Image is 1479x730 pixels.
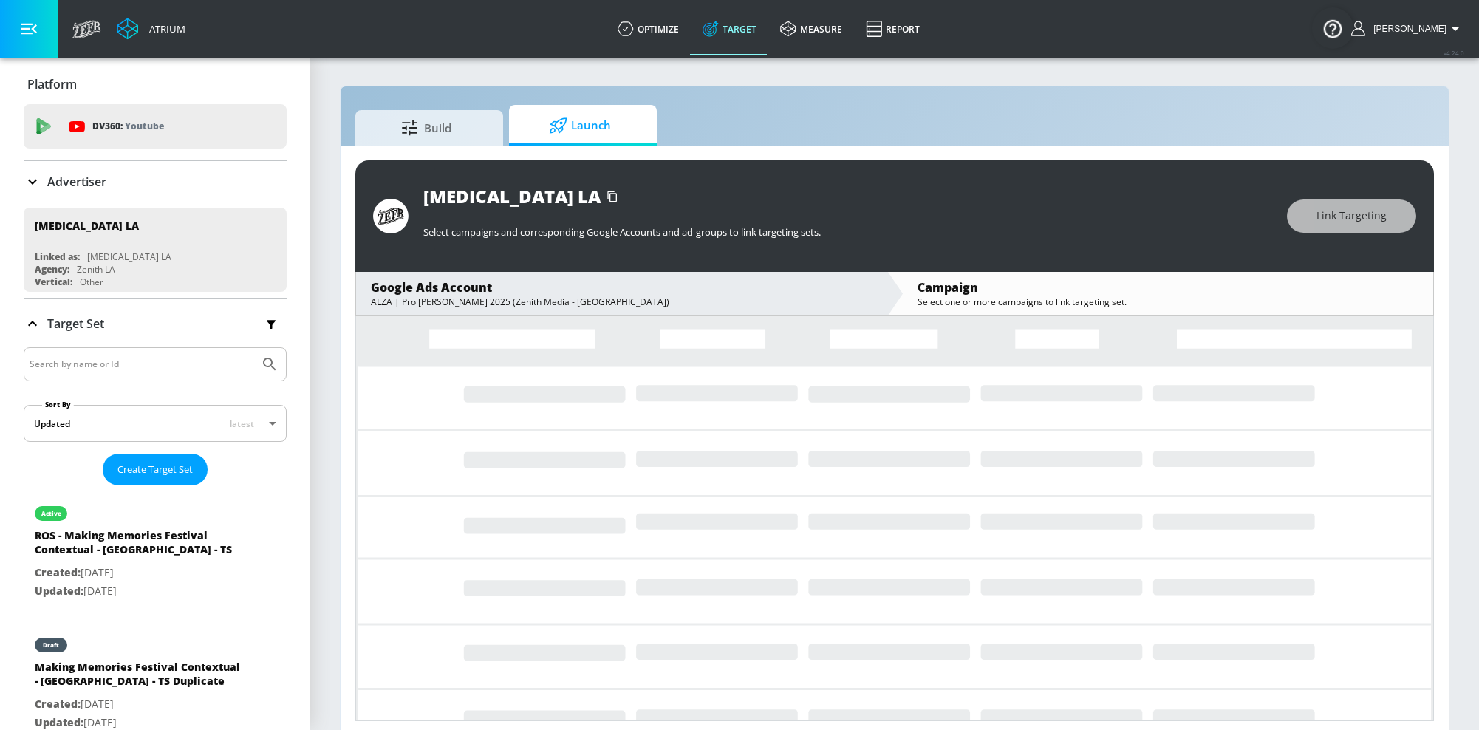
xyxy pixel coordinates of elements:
span: login as: rebecca.streightiff@zefr.com [1367,24,1446,34]
div: activeROS - Making Memories Festival Contextual - [GEOGRAPHIC_DATA] - TSCreated:[DATE]Updated:[DATE] [24,491,287,611]
label: Sort By [42,400,74,409]
p: Advertiser [47,174,106,190]
a: Target [691,2,768,55]
button: Create Target Set [103,454,208,485]
div: [MEDICAL_DATA] LA [35,219,139,233]
div: Google Ads AccountALZA | Pro [PERSON_NAME] 2025 (Zenith Media - [GEOGRAPHIC_DATA]) [356,272,887,315]
div: Linked as: [35,250,80,263]
div: [MEDICAL_DATA] LA [87,250,171,263]
input: Search by name or Id [30,355,253,374]
div: Making Memories Festival Contextual - [GEOGRAPHIC_DATA] - TS Duplicate [35,660,242,695]
div: DV360: Youtube [24,104,287,149]
a: measure [768,2,854,55]
a: Atrium [117,18,185,40]
div: Platform [24,64,287,105]
div: Atrium [143,22,185,35]
span: Created: [35,565,81,579]
p: DV360: [92,118,164,134]
div: draft [43,641,59,649]
p: Select campaigns and corresponding Google Accounts and ad-groups to link targeting sets. [423,225,1272,239]
span: v 4.24.0 [1444,49,1464,57]
div: [MEDICAL_DATA] LALinked as:[MEDICAL_DATA] LAAgency:Zenith LAVertical:Other [24,208,287,292]
span: latest [230,417,254,430]
p: Youtube [125,118,164,134]
p: Target Set [47,315,104,332]
div: Advertiser [24,161,287,202]
div: Other [80,276,103,288]
span: Updated: [35,584,83,598]
div: Campaign [918,279,1418,296]
div: [MEDICAL_DATA] LA [423,184,601,208]
div: Target Set [24,299,287,348]
button: [PERSON_NAME] [1351,20,1464,38]
div: Agency: [35,263,69,276]
p: [DATE] [35,695,242,714]
p: Platform [27,76,77,92]
div: Vertical: [35,276,72,288]
a: Report [854,2,932,55]
a: optimize [606,2,691,55]
p: [DATE] [35,582,242,601]
div: ROS - Making Memories Festival Contextual - [GEOGRAPHIC_DATA] - TS [35,528,242,564]
p: [DATE] [35,564,242,582]
span: Created: [35,697,81,711]
div: Updated [34,417,70,430]
div: Select one or more campaigns to link targeting set. [918,296,1418,308]
span: Create Target Set [117,461,193,478]
span: Updated: [35,715,83,729]
div: Zenith LA [77,263,115,276]
button: Open Resource Center [1312,7,1353,49]
div: active [41,510,61,517]
div: ALZA | Pro [PERSON_NAME] 2025 (Zenith Media - [GEOGRAPHIC_DATA]) [371,296,872,308]
span: Build [370,110,482,146]
span: Launch [524,108,636,143]
div: Google Ads Account [371,279,872,296]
